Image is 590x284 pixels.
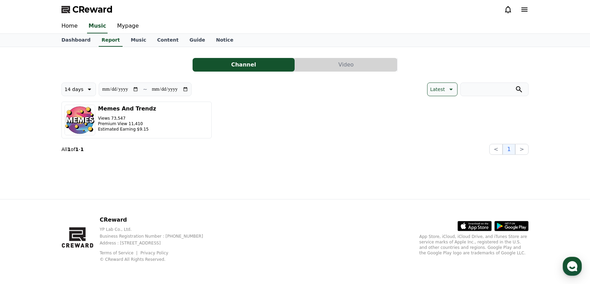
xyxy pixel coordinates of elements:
[100,240,214,246] p: Address : [STREET_ADDRESS]
[65,105,95,135] img: Memes And Trendz
[56,19,83,33] a: Home
[515,144,529,155] button: >
[503,144,515,155] button: 1
[419,234,529,256] p: App Store, iCloud, iCloud Drive, and iTunes Store are service marks of Apple Inc., registered in ...
[489,144,503,155] button: <
[61,102,212,138] button: Memes And Trendz Views 73,547 Premium View 11,410 Estimated Earning $9.15
[184,34,211,47] a: Guide
[211,34,239,47] a: Notice
[98,116,156,121] p: Views 73,547
[98,105,156,113] h3: Memes And Trendz
[87,19,108,33] a: Music
[61,83,96,96] button: 14 days
[56,34,96,47] a: Dashboard
[100,257,214,262] p: © CReward All Rights Reserved.
[99,34,123,47] a: Report
[80,147,84,152] strong: 1
[75,147,79,152] strong: 1
[100,251,139,255] a: Terms of Service
[140,251,168,255] a: Privacy Policy
[427,83,458,96] button: Latest
[143,85,147,93] p: ~
[67,147,71,152] strong: 1
[193,58,295,72] button: Channel
[61,146,84,153] p: All of -
[100,216,214,224] p: CReward
[61,4,113,15] a: CReward
[112,19,144,33] a: Mypage
[100,234,214,239] p: Business Registration Number : [PHONE_NUMBER]
[100,227,214,232] p: YP Lab Co., Ltd.
[98,126,156,132] p: Estimated Earning $9.15
[125,34,152,47] a: Music
[295,58,397,72] button: Video
[72,4,113,15] span: CReward
[152,34,184,47] a: Content
[193,58,295,72] a: Channel
[430,85,445,94] p: Latest
[98,121,156,126] p: Premium View 11,410
[65,85,83,94] p: 14 days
